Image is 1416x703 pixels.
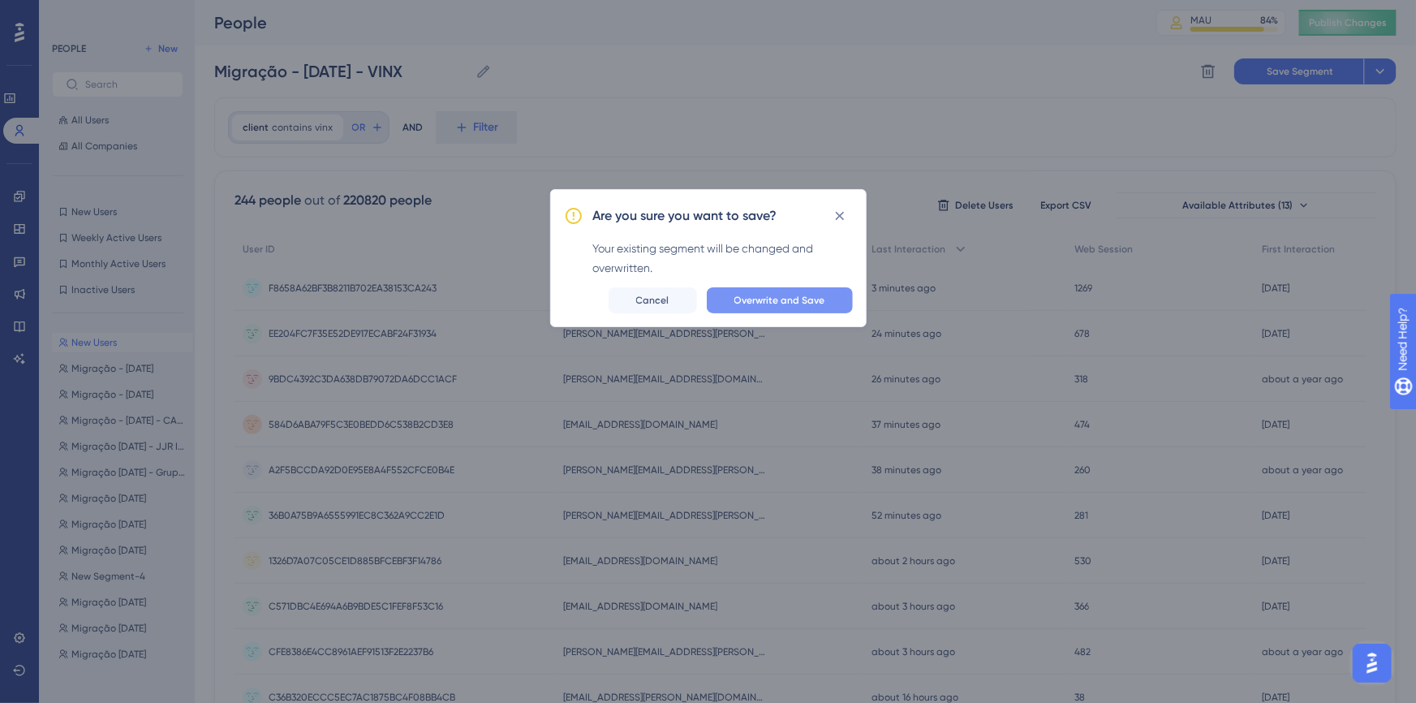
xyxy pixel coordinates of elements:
span: Overwrite and Save [734,294,825,307]
span: Cancel [636,294,669,307]
span: Need Help? [38,4,101,24]
iframe: UserGuiding AI Assistant Launcher [1348,639,1397,688]
h2: Are you sure you want to save? [593,206,777,226]
div: Your existing segment will be changed and overwritten. [593,239,853,278]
